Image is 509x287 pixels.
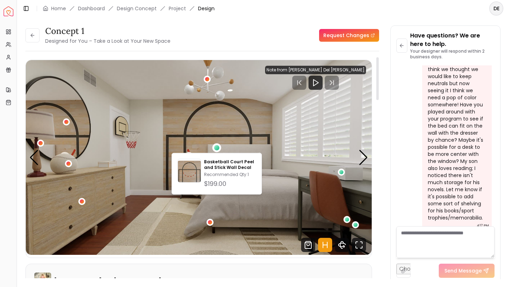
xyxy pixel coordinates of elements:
[178,159,256,189] a: Basketball Court Peel and Stick Wall DecalBasketball Court Peel and Stick Wall DecalRecommended Q...
[54,277,161,285] h6: [PERSON_NAME] Del [PERSON_NAME]
[117,5,157,12] li: Design Concept
[204,159,256,170] p: Basketball Court Peel and Stick Wall Decal
[318,238,332,252] svg: Hotspots Toggle
[26,60,372,255] div: Carousel
[26,60,372,255] img: Design Render 1
[204,179,256,189] div: $199.00
[178,161,201,184] img: Basketball Court Peel and Stick Wall Decal
[198,5,215,12] span: Design
[477,222,489,229] div: 4:17 PM
[359,150,368,165] div: Next slide
[169,5,186,12] a: Project
[311,78,320,87] svg: Play
[410,48,495,60] p: Your designer will respond within 2 business days.
[51,5,66,12] a: Home
[4,6,13,16] img: Spacejoy Logo
[26,60,372,255] div: 1 / 4
[29,150,39,165] div: Previous slide
[319,29,379,42] a: Request Changes
[410,31,495,48] p: Have questions? We are here to help.
[490,2,503,15] span: DE
[204,172,256,177] p: Recommended Qty: 1
[45,25,170,37] h3: concept 1
[45,37,170,45] small: Designed for You – Take a Look at Your New Space
[301,238,315,252] svg: Shop Products from this design
[335,238,349,252] svg: 360 View
[265,66,366,74] div: Note from [PERSON_NAME] Del [PERSON_NAME]
[4,6,13,16] a: Spacejoy
[43,5,215,12] nav: breadcrumb
[352,238,366,252] svg: Fullscreen
[78,5,105,12] a: Dashboard
[489,1,503,16] button: DE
